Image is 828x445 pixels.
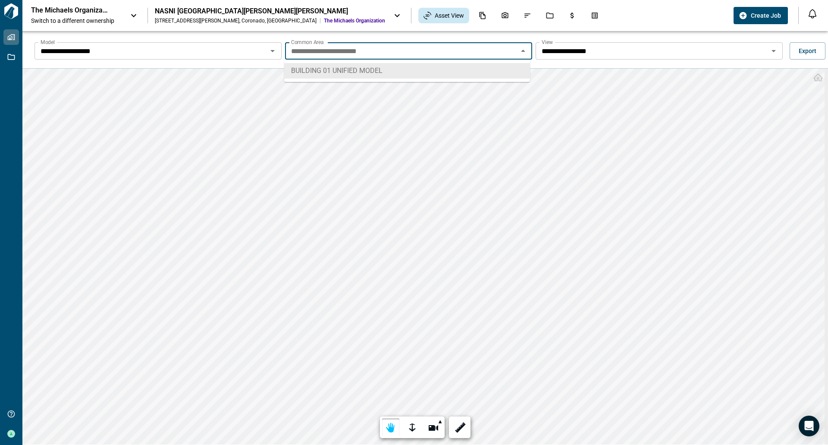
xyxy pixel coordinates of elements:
div: Jobs [541,8,559,23]
button: Open [768,45,780,57]
button: Open notification feed [806,7,819,21]
li: BUILDING 01 UNIFIED MODEL [284,63,530,79]
div: Budgets [563,8,581,23]
button: Open [267,45,279,57]
div: Photos [496,8,514,23]
div: NASNI [GEOGRAPHIC_DATA][PERSON_NAME][PERSON_NAME] [155,7,385,16]
span: Create Job [751,11,781,20]
label: Common Area [291,38,324,46]
div: Open Intercom Messenger [799,416,819,436]
span: Switch to a different ownership [31,16,122,25]
span: Asset View [435,11,464,20]
label: View [542,38,553,46]
button: Close [517,45,529,57]
div: [STREET_ADDRESS][PERSON_NAME] , Coronado , [GEOGRAPHIC_DATA] [155,17,317,24]
div: Issues & Info [518,8,536,23]
div: Takeoff Center [586,8,604,23]
div: Documents [474,8,492,23]
button: Create Job [734,7,788,24]
p: The Michaels Organization [31,6,109,15]
span: The Michaels Organization [324,17,385,24]
label: Model [41,38,55,46]
button: Export [790,42,825,60]
span: Export [799,47,816,55]
div: Asset View [418,8,469,23]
